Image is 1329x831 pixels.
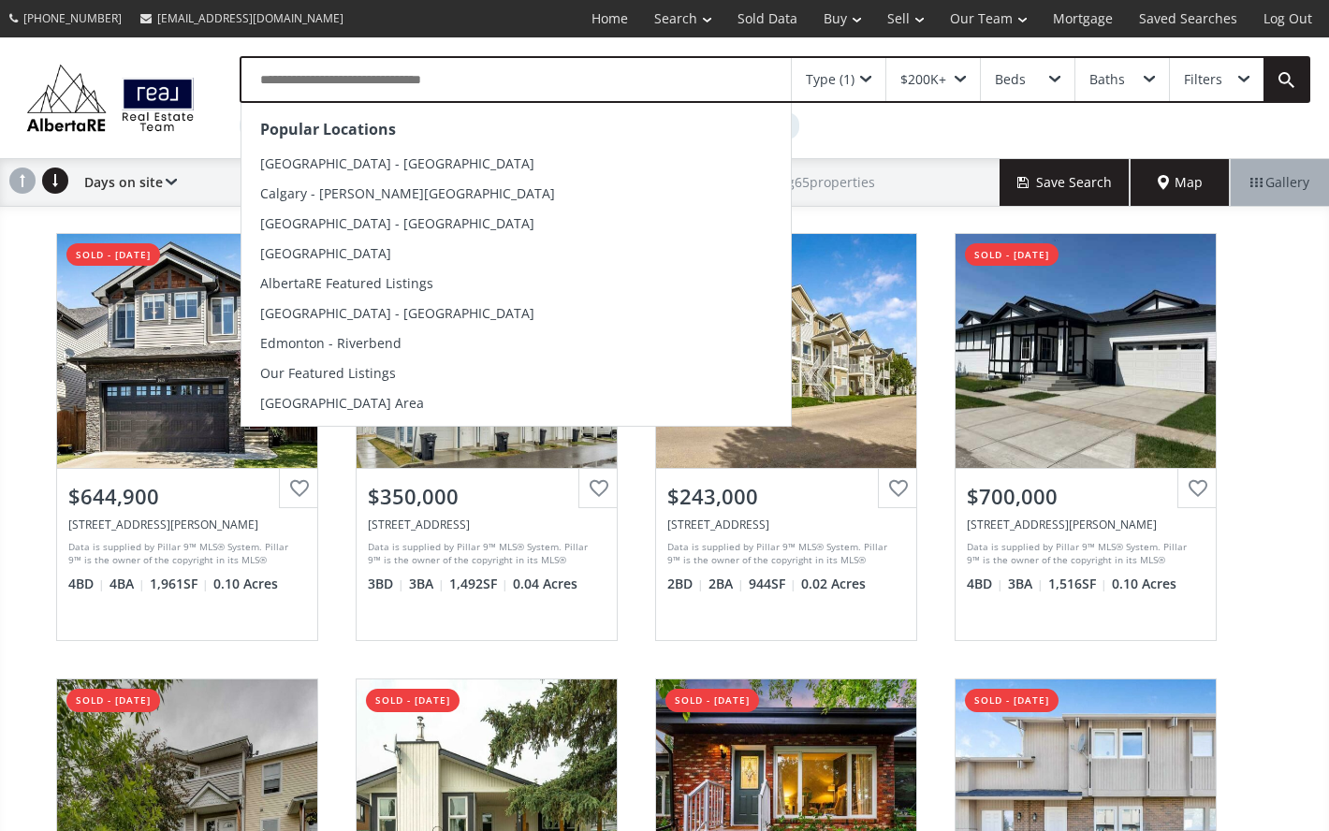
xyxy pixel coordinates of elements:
div: $200K+ [900,73,946,86]
span: 1,492 SF [449,575,508,593]
a: sold - [DATE]$644,900[STREET_ADDRESS][PERSON_NAME]Data is supplied by Pillar 9™ MLS® System. Pill... [37,214,337,660]
span: 2 BA [708,575,744,593]
div: $350,000 [368,482,606,511]
div: Days on site [75,159,177,206]
span: 0.10 Acres [1112,575,1176,593]
span: Calgary - [PERSON_NAME][GEOGRAPHIC_DATA] [260,184,555,202]
button: Save Search [1000,159,1131,206]
span: 1,516 SF [1048,575,1107,593]
div: Type (1) [806,73,854,86]
div: Data is supplied by Pillar 9™ MLS® System. Pillar 9™ is the owner of the copyright in its MLS® Sy... [68,540,301,568]
div: Data is supplied by Pillar 9™ MLS® System. Pillar 9™ is the owner of the copyright in its MLS® Sy... [967,540,1200,568]
span: 4 BA [110,575,145,593]
div: 902 Macleod Trail SW, High River, AB T1V 1C1 [967,517,1205,532]
span: Gallery [1250,173,1309,192]
div: High River, [GEOGRAPHIC_DATA] [240,112,452,139]
div: $243,000 [667,482,905,511]
div: Data is supplied by Pillar 9™ MLS® System. Pillar 9™ is the owner of the copyright in its MLS® Sy... [368,540,601,568]
div: 48 Stonehouse Crescent NW, High River, AB T1V 1G1 [368,517,606,532]
div: Filters [1184,73,1222,86]
a: sold - [DATE]$243,000[STREET_ADDRESS]Data is supplied by Pillar 9™ MLS® System. Pillar 9™ is the ... [636,214,936,660]
span: 3 BA [1008,575,1044,593]
div: Gallery [1230,159,1329,206]
span: Our Featured Listings [260,364,396,382]
span: [EMAIL_ADDRESS][DOMAIN_NAME] [157,10,343,26]
span: 3 BD [368,575,404,593]
span: 1,961 SF [150,575,209,593]
div: $644,900 [68,482,306,511]
div: 106 Sunrise Terrace NE, High River, AB T1V 0C3 [667,517,905,532]
span: [GEOGRAPHIC_DATA] - [GEOGRAPHIC_DATA] [260,214,534,232]
span: 4 BD [68,575,105,593]
span: [GEOGRAPHIC_DATA] - [GEOGRAPHIC_DATA] [260,154,534,172]
span: Edmonton - Riverbend [260,334,402,352]
span: 4 BD [967,575,1003,593]
span: 0.02 Acres [801,575,866,593]
a: [EMAIL_ADDRESS][DOMAIN_NAME] [131,1,353,36]
span: 2 BD [667,575,704,593]
span: 3 BA [409,575,445,593]
img: Logo [19,60,202,137]
span: AlbertaRE Featured Listings [260,274,433,292]
strong: Popular Locations [260,119,396,139]
span: [GEOGRAPHIC_DATA] [260,244,391,262]
div: Baths [1089,73,1125,86]
span: 0.10 Acres [213,575,278,593]
a: sold - [DATE]$700,000[STREET_ADDRESS][PERSON_NAME]Data is supplied by Pillar 9™ MLS® System. Pill... [936,214,1235,660]
h2: Showing 65 properties [741,175,875,189]
span: 0.04 Acres [513,575,577,593]
span: [GEOGRAPHIC_DATA] Area [260,394,424,412]
div: 1619 Montgomery Close SE, High River, AB T1V 0B8 [68,517,306,532]
div: Map [1131,159,1230,206]
span: 944 SF [749,575,796,593]
span: [GEOGRAPHIC_DATA] - [GEOGRAPHIC_DATA] [260,304,534,322]
div: $700,000 [967,482,1205,511]
a: sold - [DATE]$350,000[STREET_ADDRESS]Data is supplied by Pillar 9™ MLS® System. Pillar 9™ is the ... [337,214,636,660]
div: Data is supplied by Pillar 9™ MLS® System. Pillar 9™ is the owner of the copyright in its MLS® Sy... [667,540,900,568]
span: [PHONE_NUMBER] [23,10,122,26]
span: Map [1158,173,1203,192]
div: Beds [995,73,1026,86]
